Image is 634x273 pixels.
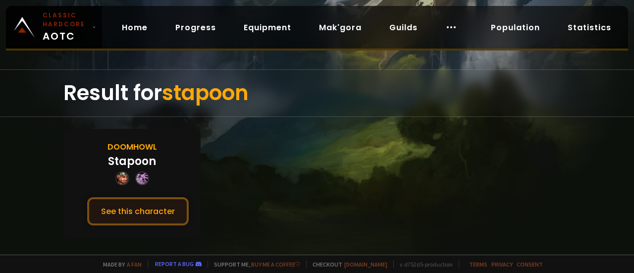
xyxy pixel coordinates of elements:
[381,17,425,38] a: Guilds
[251,261,300,268] a: Buy me a coffee
[311,17,370,38] a: Mak'gora
[517,261,543,268] a: Consent
[344,261,387,268] a: [DOMAIN_NAME]
[107,141,157,153] div: Doomhowl
[162,78,249,108] span: stapoon
[491,261,513,268] a: Privacy
[469,261,487,268] a: Terms
[393,261,453,268] span: v. d752d5 - production
[97,261,142,268] span: Made by
[43,11,88,44] span: AOTC
[108,153,156,169] div: Stapoon
[87,197,189,225] button: See this character
[127,261,142,268] a: a fan
[236,17,299,38] a: Equipment
[167,17,224,38] a: Progress
[6,6,102,49] a: Classic HardcoreAOTC
[114,17,156,38] a: Home
[483,17,548,38] a: Population
[560,17,619,38] a: Statistics
[43,11,88,29] small: Classic Hardcore
[306,261,387,268] span: Checkout
[63,70,571,116] div: Result for
[155,260,194,268] a: Report a bug
[208,261,300,268] span: Support me,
